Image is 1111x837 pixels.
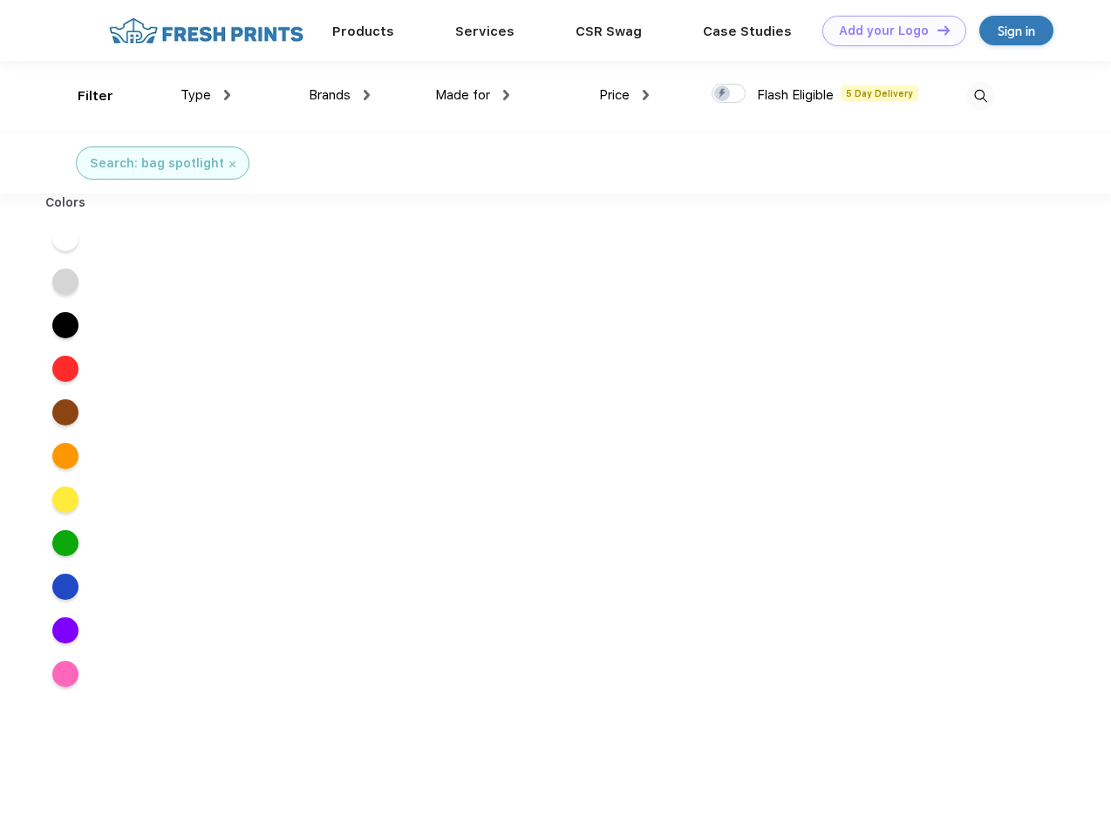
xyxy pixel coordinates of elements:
[229,161,235,167] img: filter_cancel.svg
[332,24,394,39] a: Products
[966,82,995,111] img: desktop_search.svg
[643,90,649,100] img: dropdown.png
[364,90,370,100] img: dropdown.png
[104,16,309,46] img: fo%20logo%202.webp
[937,25,950,35] img: DT
[841,85,918,101] span: 5 Day Delivery
[503,90,509,100] img: dropdown.png
[78,86,113,106] div: Filter
[998,21,1035,41] div: Sign in
[757,87,834,103] span: Flash Eligible
[435,87,490,103] span: Made for
[224,90,230,100] img: dropdown.png
[32,194,99,212] div: Colors
[90,154,224,173] div: Search: bag spotlight
[979,16,1053,45] a: Sign in
[839,24,929,38] div: Add your Logo
[599,87,630,103] span: Price
[309,87,351,103] span: Brands
[181,87,211,103] span: Type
